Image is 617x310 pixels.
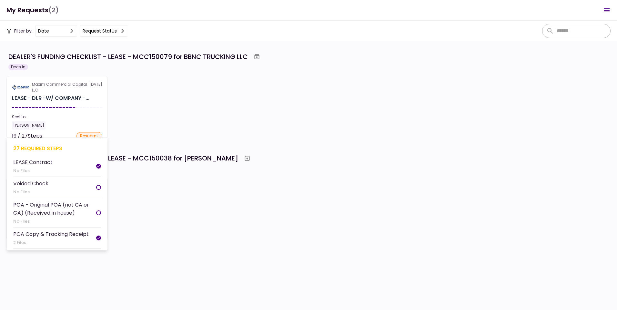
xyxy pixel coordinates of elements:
button: Request status [80,25,128,37]
button: Open menu [599,3,614,18]
div: [PERSON_NAME] [12,121,46,130]
div: 27 required steps [13,144,101,152]
h1: My Requests [6,4,59,17]
div: Sent to: [12,114,102,120]
div: No Files [13,218,96,225]
span: (2) [48,4,59,17]
div: DEALER'S FUNDING CHECKLIST - LEASE - MCC150038 for [PERSON_NAME] [8,153,238,163]
div: 19 / 27 Steps [12,132,42,140]
div: No Files [13,168,53,174]
button: Archive workflow [251,51,263,63]
div: resubmit [76,132,102,140]
div: No Files [13,189,48,195]
div: DEALER'S FUNDING CHECKLIST - LEASE - MCC150079 for BBNC TRUCKING LLC [8,52,248,62]
div: Maxim Commercial Capital LLC [32,82,89,93]
button: date [35,25,77,37]
button: Archive workflow [241,152,253,164]
div: LEASE Contract [13,158,53,166]
img: Partner logo [12,84,29,90]
div: Voided Check [13,179,48,188]
div: date [38,27,49,34]
div: Docs In [8,64,28,70]
div: POA - Original POA (not CA or GA) (Received in house) [13,201,96,217]
div: [DATE] [12,82,102,93]
div: 2 Files [13,239,89,246]
div: POA Copy & Tracking Receipt [13,230,89,238]
div: Filter by: [6,25,128,37]
div: LEASE - DLR -W/ COMPANY - FUNDING CHECKLIST [12,94,89,102]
